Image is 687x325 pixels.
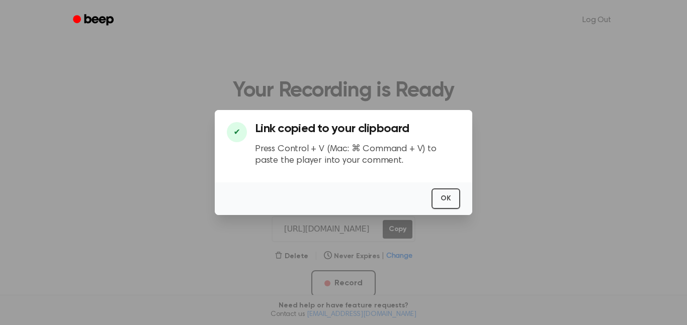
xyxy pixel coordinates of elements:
a: Beep [66,11,123,30]
div: ✔ [227,122,247,142]
button: OK [432,188,460,209]
p: Press Control + V (Mac: ⌘ Command + V) to paste the player into your comment. [255,144,460,166]
h3: Link copied to your clipboard [255,122,460,136]
a: Log Out [572,8,621,32]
